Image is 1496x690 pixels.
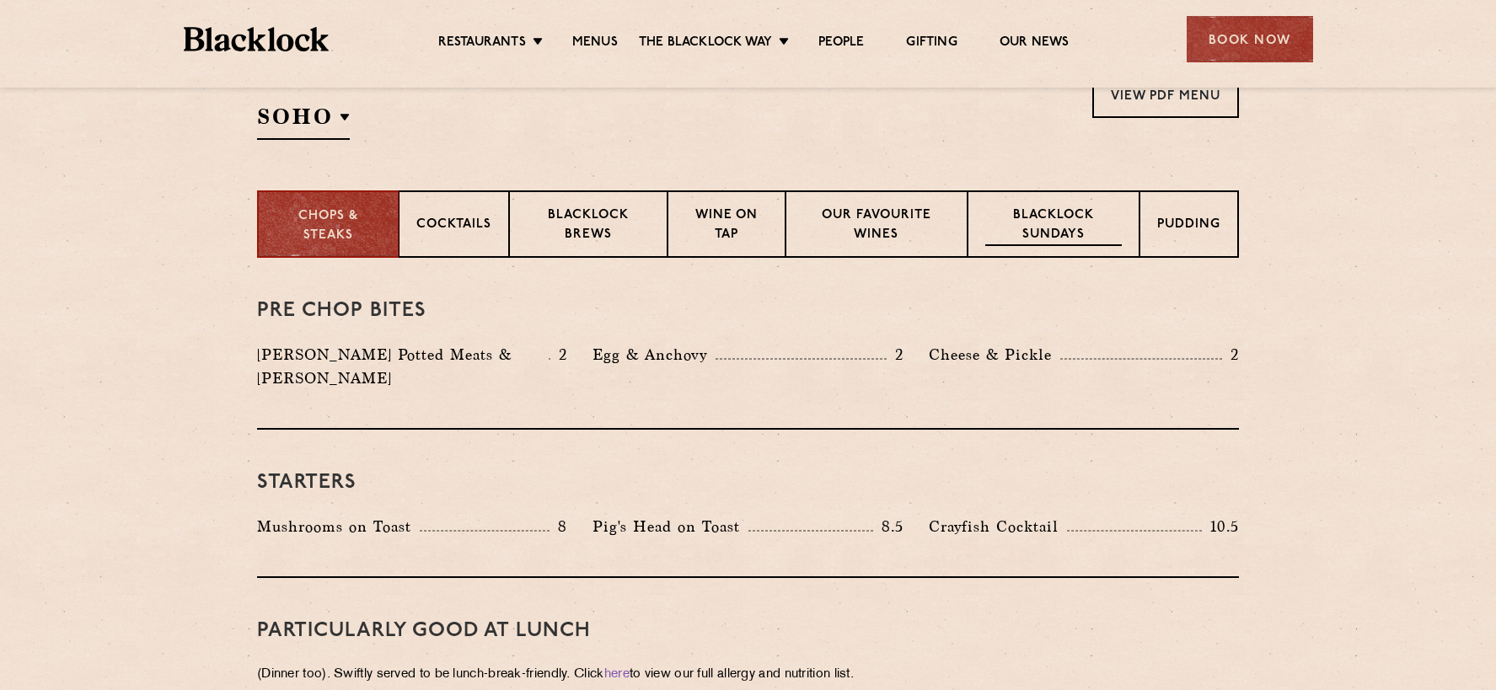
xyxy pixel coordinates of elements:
img: BL_Textured_Logo-footer-cropped.svg [184,27,330,51]
p: 2 [887,344,903,366]
h2: SOHO [257,102,350,140]
p: 8 [550,516,567,538]
p: (Dinner too). Swiftly served to be lunch-break-friendly. Click to view our full allergy and nutri... [257,663,1239,687]
a: Menus [572,35,618,53]
p: 8.5 [873,516,903,538]
p: 2 [1222,344,1239,366]
p: Pig's Head on Toast [593,515,748,538]
a: Gifting [906,35,957,53]
p: [PERSON_NAME] Potted Meats & [PERSON_NAME] [257,343,549,390]
p: Cheese & Pickle [929,343,1060,366]
p: Pudding [1157,216,1220,237]
a: People [818,35,864,53]
a: Our News [1000,35,1070,53]
p: Blacklock Sundays [985,206,1122,246]
p: 10.5 [1202,516,1239,538]
a: Restaurants [438,35,526,53]
div: Book Now [1187,16,1313,62]
p: Blacklock Brews [527,206,650,246]
p: Mushrooms on Toast [257,515,420,538]
p: Crayfish Cocktail [929,515,1067,538]
p: Our favourite wines [803,206,949,246]
p: Cocktails [416,216,491,237]
p: Wine on Tap [685,206,768,246]
a: here [604,668,630,681]
p: Egg & Anchovy [593,343,716,366]
h3: Pre Chop Bites [257,300,1239,322]
p: 2 [550,344,567,366]
a: The Blacklock Way [639,35,772,53]
p: Chops & Steaks [276,207,381,245]
h3: Starters [257,472,1239,494]
a: View PDF Menu [1092,72,1239,118]
h3: PARTICULARLY GOOD AT LUNCH [257,620,1239,642]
